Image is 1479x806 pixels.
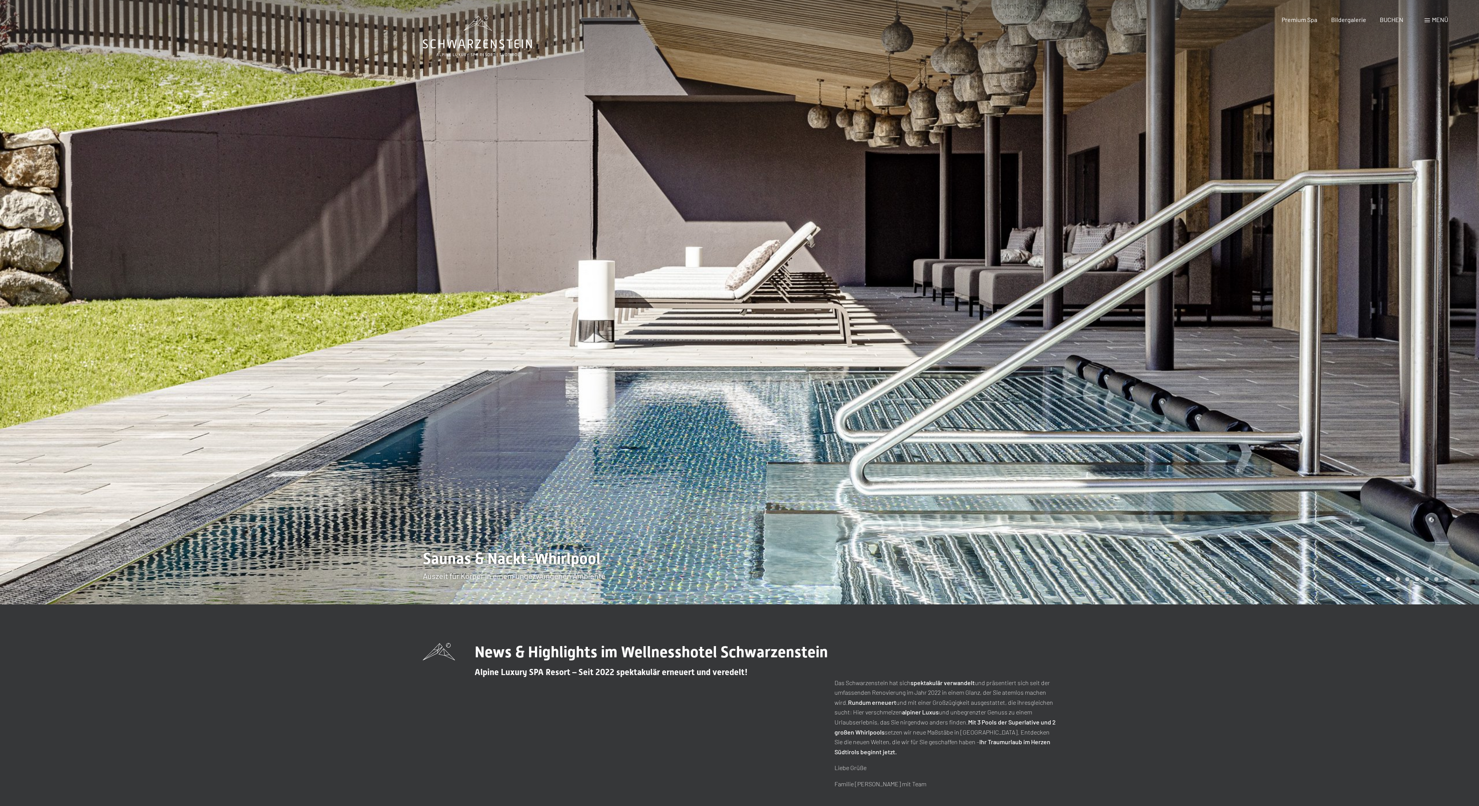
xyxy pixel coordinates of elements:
div: Carousel Page 3 [1396,577,1400,581]
strong: spektakulär verwandelt [911,679,975,686]
a: BUCHEN [1380,16,1403,23]
a: Bildergalerie [1331,16,1366,23]
p: Das Schwarzenstein hat sich und präsentiert sich seit der umfassenden Renovierung im Jahr 2022 in... [834,678,1056,757]
div: Carousel Page 4 [1405,577,1409,581]
strong: alpiner Luxus [902,708,939,716]
a: Premium Spa [1282,16,1317,23]
div: Carousel Page 2 (Current Slide) [1386,577,1390,581]
p: Liebe Grüße [834,763,1056,773]
div: Carousel Page 5 [1415,577,1419,581]
span: News & Highlights im Wellnesshotel Schwarzenstein [475,643,828,661]
strong: Rundum erneuert [848,699,896,706]
span: Alpine Luxury SPA Resort – Seit 2022 spektakulär erneuert und veredelt! [475,667,748,677]
div: Carousel Page 7 [1434,577,1438,581]
div: Carousel Pagination [1374,577,1448,581]
strong: Mit 3 Pools der Superlative und 2 großen Whirlpools [834,718,1056,736]
div: Carousel Page 1 [1376,577,1381,581]
span: Menü [1432,16,1448,23]
strong: Ihr Traumurlaub im Herzen Südtirols beginnt jetzt. [834,738,1050,755]
div: Carousel Page 8 [1444,577,1448,581]
div: Carousel Page 6 [1425,577,1429,581]
p: Familie [PERSON_NAME] mit Team [834,779,1056,789]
